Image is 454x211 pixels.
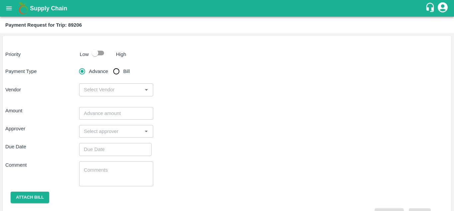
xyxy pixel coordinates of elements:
p: Comment [5,161,79,169]
p: Approver [5,125,79,132]
div: customer-support [425,2,437,14]
p: Amount [5,107,79,114]
p: Payment Type [5,68,79,75]
b: Payment Request for Trip: 89206 [5,22,82,28]
a: Supply Chain [30,4,425,13]
p: Due Date [5,143,79,150]
img: logo [17,2,30,15]
input: Select approver [81,127,140,136]
input: Select Vendor [81,85,140,94]
button: Attach bill [11,192,49,203]
span: Bill [123,68,130,75]
input: Advance amount [79,107,153,120]
p: High [116,51,126,58]
span: Advance [89,68,108,75]
b: Supply Chain [30,5,67,12]
p: Priority [5,51,77,58]
button: Open [142,85,151,94]
input: Choose date [79,143,147,156]
p: Vendor [5,86,79,93]
div: account of current user [437,1,449,15]
button: open drawer [1,1,17,16]
p: Low [80,51,89,58]
button: Open [142,127,151,136]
